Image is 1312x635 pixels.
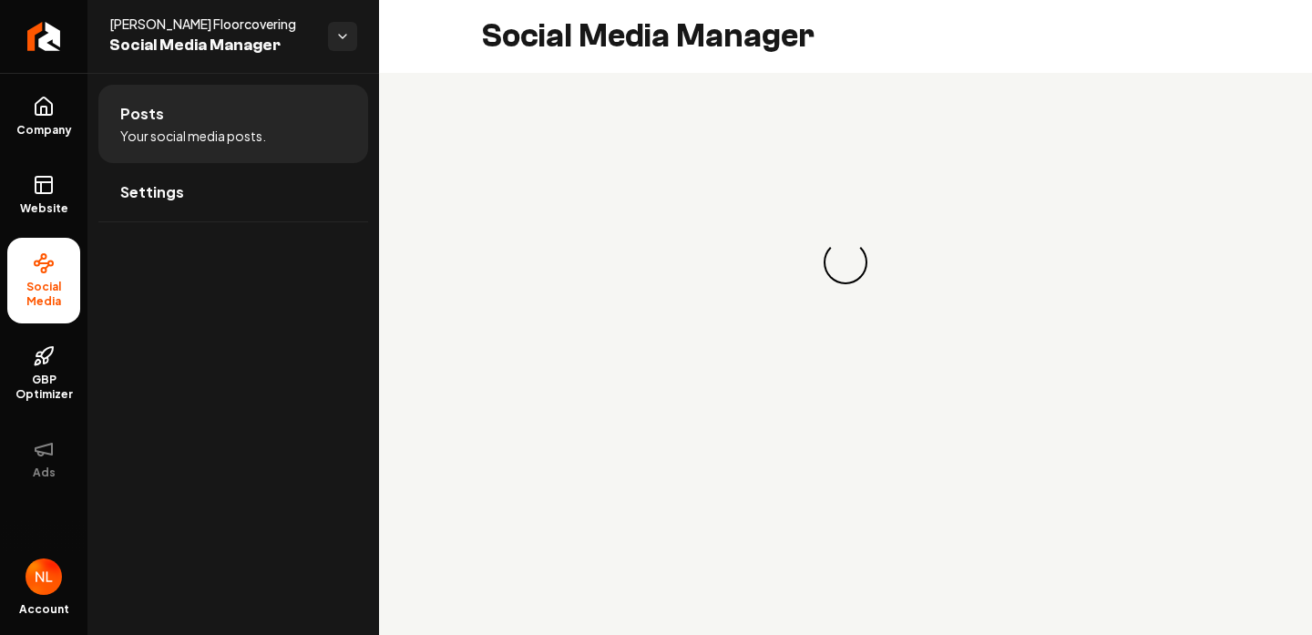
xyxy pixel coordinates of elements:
span: [PERSON_NAME] Floorcovering [109,15,313,33]
span: Social Media [7,280,80,309]
span: Ads [26,466,63,480]
span: Website [13,201,76,216]
span: Social Media Manager [109,33,313,58]
a: Website [7,159,80,230]
span: GBP Optimizer [7,373,80,402]
span: Posts [120,103,164,125]
span: Your social media posts. [120,127,266,145]
a: Settings [98,163,368,221]
span: Company [9,123,79,138]
img: Nick Langdon [26,558,62,595]
span: Settings [120,181,184,203]
span: Account [19,602,69,617]
button: Ads [7,424,80,495]
h2: Social Media Manager [481,18,815,55]
button: Open user button [26,558,62,595]
a: Company [7,81,80,152]
div: Loading [815,231,876,292]
a: GBP Optimizer [7,331,80,416]
img: Rebolt Logo [27,22,61,51]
